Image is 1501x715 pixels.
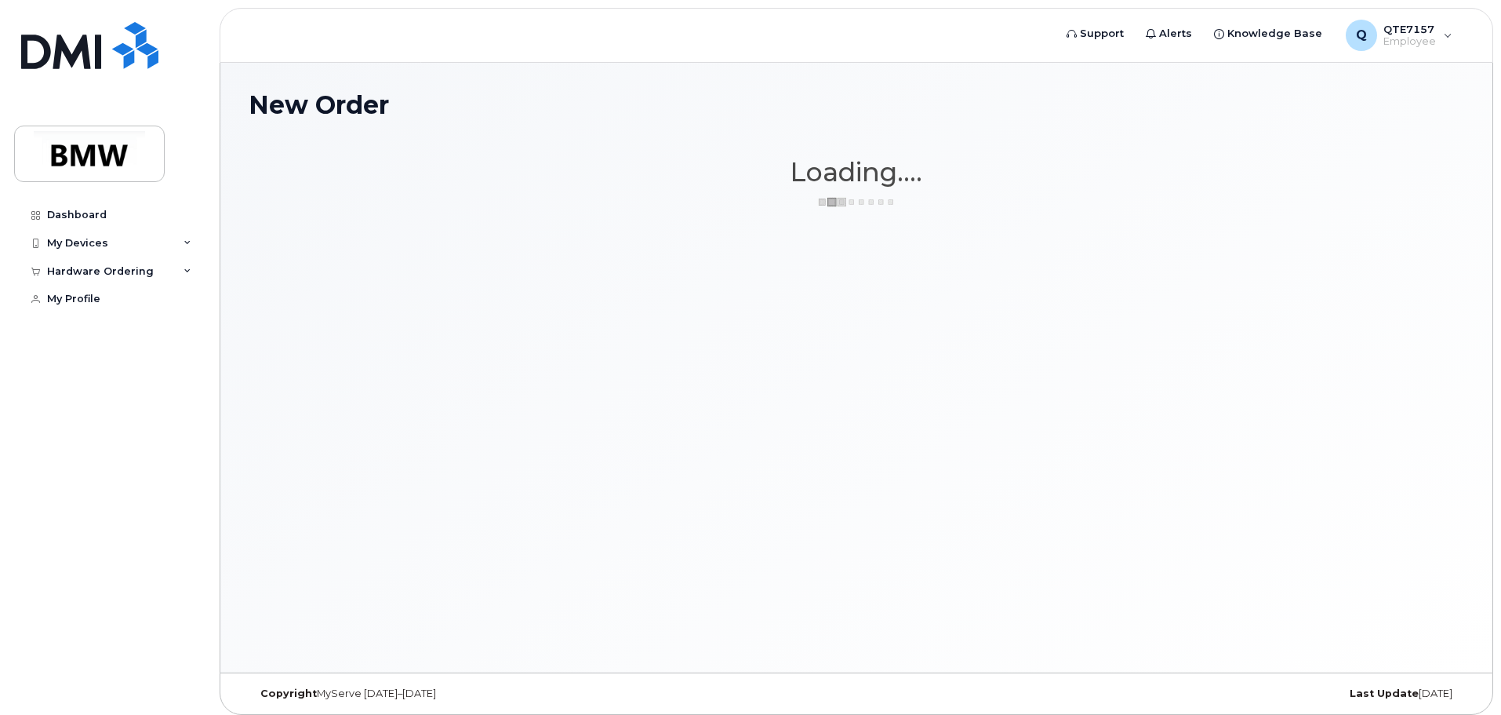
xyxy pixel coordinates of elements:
div: MyServe [DATE]–[DATE] [249,688,654,700]
h1: Loading.... [249,158,1464,186]
strong: Copyright [260,688,317,699]
h1: New Order [249,91,1464,119]
div: [DATE] [1059,688,1464,700]
img: ajax-loader-3a6953c30dc77f0bf724df975f13086db4f4c1262e45940f03d1251963f1bf2e.gif [817,196,896,208]
strong: Last Update [1350,688,1419,699]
